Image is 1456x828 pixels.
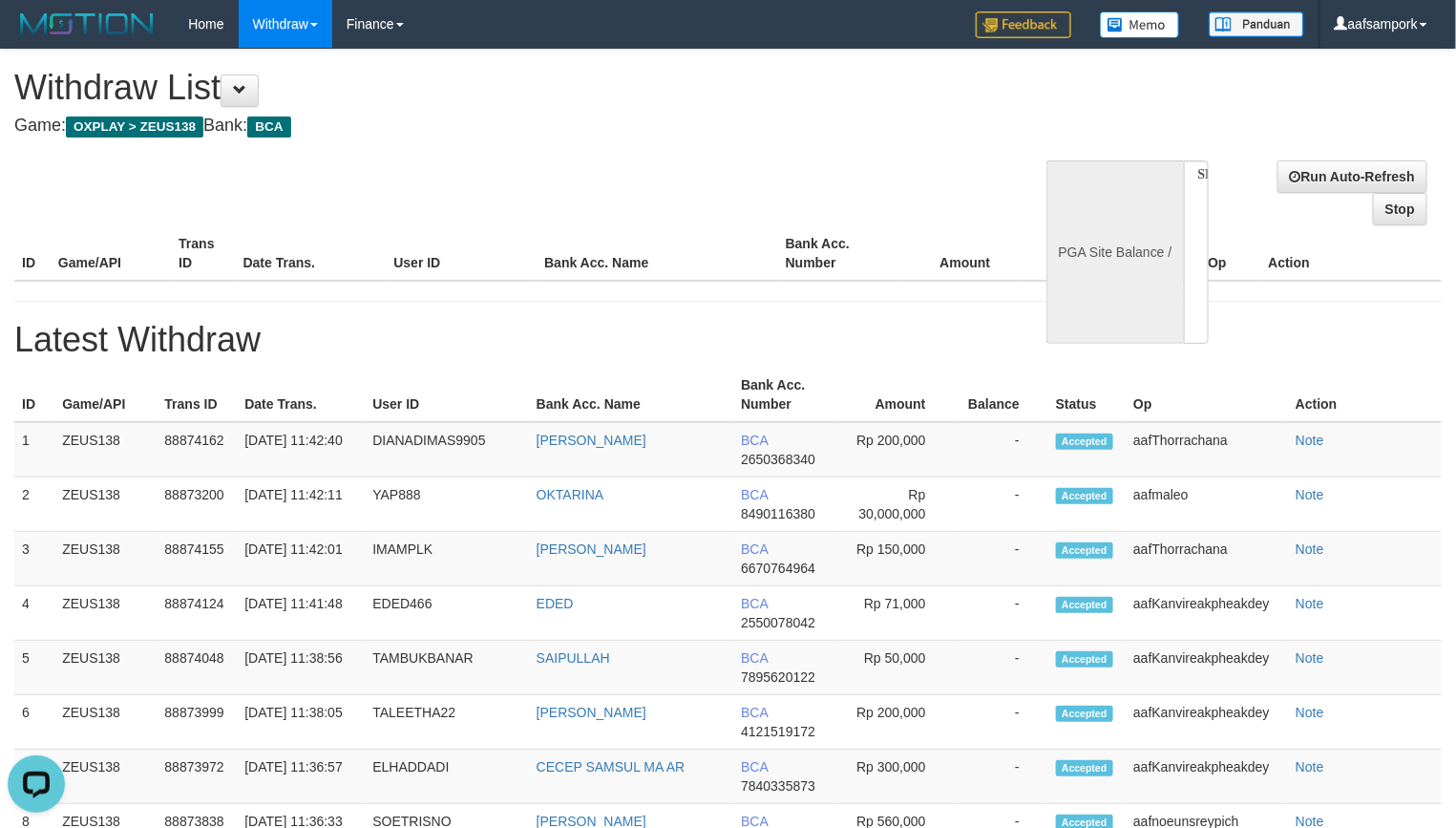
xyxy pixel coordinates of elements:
td: ZEUS138 [54,695,157,750]
td: 88874048 [157,641,237,695]
a: Run Auto-Refresh [1277,160,1427,193]
th: Amount [835,368,954,422]
td: 4 [14,586,54,641]
th: Bank Acc. Number [778,226,898,281]
td: aafKanvireakpheakdey [1126,586,1288,641]
span: BCA [741,650,768,666]
th: Bank Acc. Number [733,368,835,422]
a: Note [1296,650,1324,666]
span: OXPLAY > ZEUS138 [66,117,203,138]
th: Op [1126,368,1288,422]
th: ID [14,226,51,281]
h4: Game: Bank: [14,117,952,136]
a: [PERSON_NAME] [537,541,646,557]
span: Accepted [1056,597,1113,613]
td: Rp 300,000 [835,750,954,804]
span: BCA [741,759,768,775]
img: MOTION_logo.png [14,10,159,38]
span: BCA [741,596,768,611]
td: ZEUS138 [54,532,157,586]
button: Open LiveChat chat widget [8,8,65,65]
td: TAMBUKBANAR [365,641,528,695]
span: BCA [741,541,768,557]
td: 88874124 [157,586,237,641]
th: Status [1048,368,1126,422]
td: 88873200 [157,478,237,532]
td: 3 [14,532,54,586]
th: Game/API [54,368,157,422]
td: Rp 50,000 [835,641,954,695]
td: aafKanvireakpheakdey [1126,750,1288,804]
h1: Latest Withdraw [14,321,1442,359]
td: - [955,478,1048,532]
a: Note [1296,596,1324,611]
span: Accepted [1056,706,1113,722]
td: 1 [14,422,54,478]
a: CECEP SAMSUL MA AR [537,759,686,775]
span: BCA [741,705,768,720]
th: User ID [386,226,537,281]
a: Note [1296,759,1324,775]
a: Note [1296,433,1324,448]
span: Accepted [1056,488,1113,504]
span: BCA [741,433,768,448]
th: Action [1288,368,1442,422]
th: Balance [1019,226,1129,281]
td: Rp 150,000 [835,532,954,586]
td: 88873999 [157,695,237,750]
td: 6 [14,695,54,750]
td: ELHADDADI [365,750,528,804]
a: Note [1296,705,1324,720]
th: Game/API [51,226,171,281]
th: Amount [898,226,1019,281]
td: [DATE] 11:41:48 [237,586,365,641]
td: [DATE] 11:36:57 [237,750,365,804]
td: - [955,641,1048,695]
td: 2 [14,478,54,532]
span: BCA [247,117,290,138]
th: Action [1261,226,1442,281]
th: Bank Acc. Name [529,368,733,422]
th: Date Trans. [236,226,387,281]
th: Balance [955,368,1048,422]
td: [DATE] 11:42:11 [237,478,365,532]
td: [DATE] 11:38:05 [237,695,365,750]
td: 5 [14,641,54,695]
a: OKTARINA [537,487,604,502]
span: 6670764964 [741,561,815,576]
th: Trans ID [171,226,235,281]
td: [DATE] 11:38:56 [237,641,365,695]
a: Note [1296,541,1324,557]
td: Rp 200,000 [835,422,954,478]
span: 2650368340 [741,452,815,467]
td: 88874162 [157,422,237,478]
td: - [955,532,1048,586]
td: - [955,586,1048,641]
td: - [955,695,1048,750]
img: Feedback.jpg [976,11,1071,38]
h1: Withdraw List [14,69,952,107]
a: SAIPULLAH [537,650,610,666]
a: Note [1296,487,1324,502]
td: 88873972 [157,750,237,804]
a: EDED [537,596,574,611]
span: Accepted [1056,651,1113,668]
td: aafKanvireakpheakdey [1126,641,1288,695]
th: ID [14,368,54,422]
span: Accepted [1056,542,1113,559]
th: Bank Acc. Name [537,226,778,281]
td: [DATE] 11:42:40 [237,422,365,478]
img: panduan.png [1209,11,1304,37]
a: [PERSON_NAME] [537,433,646,448]
td: aafmaleo [1126,478,1288,532]
td: aafThorrachana [1126,532,1288,586]
th: Trans ID [157,368,237,422]
span: 8490116380 [741,506,815,521]
td: - [955,750,1048,804]
td: - [955,422,1048,478]
td: 88874155 [157,532,237,586]
td: Rp 200,000 [835,695,954,750]
td: YAP888 [365,478,528,532]
td: ZEUS138 [54,750,157,804]
span: BCA [741,487,768,502]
